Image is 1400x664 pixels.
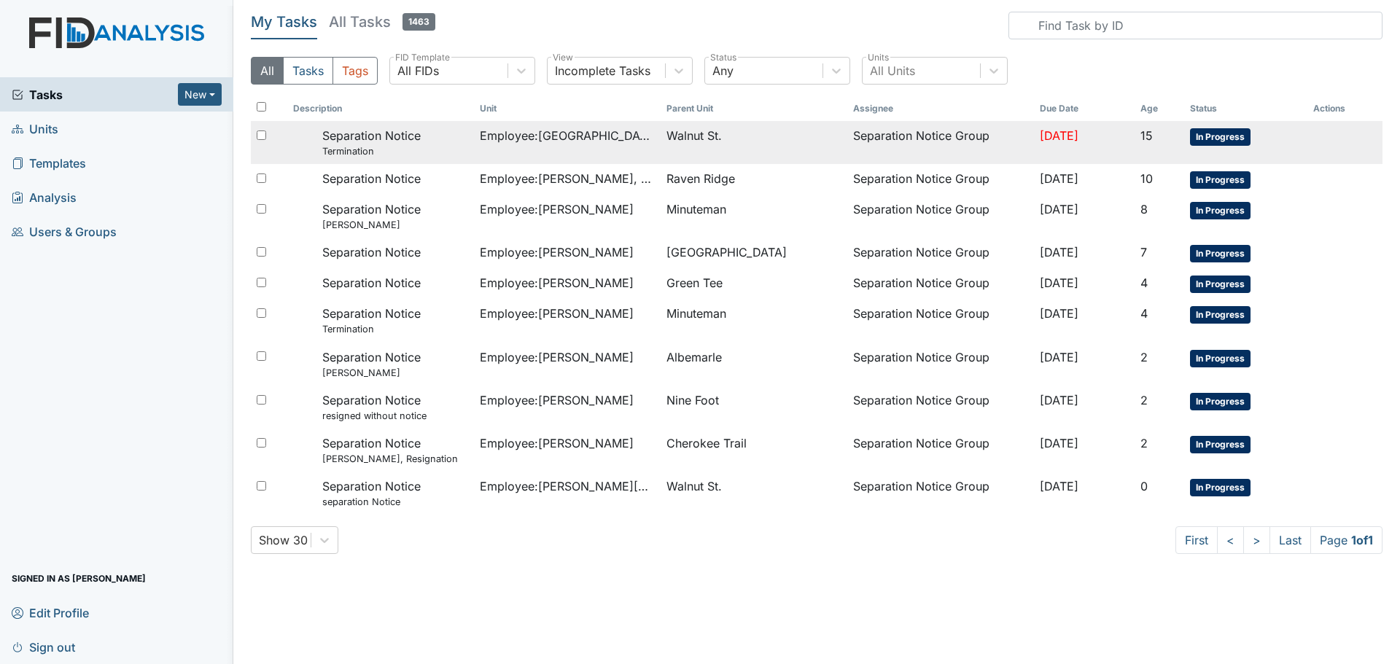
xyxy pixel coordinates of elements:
button: All [251,57,284,85]
span: Users & Groups [12,220,117,243]
td: Separation Notice Group [847,386,1034,429]
span: [DATE] [1040,202,1078,216]
td: Separation Notice Group [847,429,1034,472]
span: [DATE] [1040,128,1078,143]
span: Albemarle [666,348,722,366]
div: All FIDs [397,62,439,79]
th: Toggle SortBy [1034,96,1135,121]
a: > [1243,526,1270,554]
div: Any [712,62,734,79]
span: [DATE] [1040,479,1078,493]
td: Separation Notice Group [847,472,1034,515]
span: Separation Notice Termination [322,305,421,336]
span: [DATE] [1040,171,1078,186]
th: Toggle SortBy [287,96,474,121]
span: 2 [1140,436,1148,450]
th: Assignee [847,96,1034,121]
span: Separation Notice [322,170,421,187]
span: Green Tee [666,274,723,292]
span: Page [1310,526,1382,554]
td: Separation Notice Group [847,195,1034,238]
span: 4 [1140,276,1148,290]
span: In Progress [1190,245,1251,262]
span: Employee : [PERSON_NAME] [480,434,634,452]
th: Toggle SortBy [1184,96,1307,121]
span: Employee : [PERSON_NAME] [480,391,634,409]
span: In Progress [1190,350,1251,367]
span: In Progress [1190,202,1251,219]
button: Tasks [283,57,333,85]
span: Employee : [PERSON_NAME] [480,274,634,292]
span: Employee : [PERSON_NAME][GEOGRAPHIC_DATA] [480,477,655,495]
span: In Progress [1190,393,1251,410]
span: In Progress [1190,306,1251,324]
td: Separation Notice Group [847,238,1034,268]
td: Separation Notice Group [847,121,1034,164]
span: Employee : [GEOGRAPHIC_DATA][PERSON_NAME] [480,127,655,144]
span: In Progress [1190,436,1251,453]
span: Analysis [12,186,77,208]
button: Tags [332,57,378,85]
div: Show 30 [259,531,308,549]
a: Tasks [12,86,178,103]
small: [PERSON_NAME] [322,218,421,232]
span: Raven Ridge [666,170,735,187]
th: Toggle SortBy [1135,96,1184,121]
span: [GEOGRAPHIC_DATA] [666,243,787,261]
input: Find Task by ID [1008,12,1382,39]
span: Units [12,117,58,140]
span: 15 [1140,128,1153,143]
small: Termination [322,322,421,336]
span: [DATE] [1040,350,1078,364]
span: [DATE] [1040,306,1078,321]
small: [PERSON_NAME], Resignation [322,452,458,466]
span: [DATE] [1040,276,1078,290]
span: Employee : [PERSON_NAME] [480,305,634,322]
span: 2 [1140,393,1148,407]
span: Signed in as [PERSON_NAME] [12,567,146,590]
span: Separation Notice Termination [322,127,421,158]
td: Separation Notice Group [847,164,1034,195]
small: separation Notice [322,495,421,509]
th: Toggle SortBy [474,96,661,121]
span: Minuteman [666,200,726,218]
td: Separation Notice Group [847,299,1034,342]
span: [DATE] [1040,393,1078,407]
small: resigned without notice [322,409,427,423]
span: 7 [1140,245,1147,259]
span: Sign out [12,636,75,658]
span: 2 [1140,350,1148,364]
span: Employee : [PERSON_NAME], [PERSON_NAME] [480,170,655,187]
span: Separation Notice separation Notice [322,477,421,509]
span: Separation Notice Pellom, Missy, Resignation [322,434,458,466]
td: Separation Notice Group [847,268,1034,299]
a: Last [1269,526,1311,554]
div: Type filter [251,57,378,85]
span: Minuteman [666,305,726,322]
nav: task-pagination [1175,526,1382,554]
a: < [1217,526,1244,554]
span: Cherokee Trail [666,434,747,452]
span: 0 [1140,479,1148,493]
span: 4 [1140,306,1148,321]
span: Separation Notice Nyeshia Redmond [322,200,421,232]
span: Edit Profile [12,601,89,624]
div: All Units [870,62,915,79]
span: 1463 [402,13,435,31]
input: Toggle All Rows Selected [257,102,266,112]
a: First [1175,526,1218,554]
span: In Progress [1190,128,1251,146]
h5: All Tasks [329,12,435,32]
span: Nine Foot [666,391,719,409]
th: Actions [1307,96,1380,121]
td: Separation Notice Group [847,343,1034,386]
span: [DATE] [1040,436,1078,450]
span: [DATE] [1040,245,1078,259]
small: [PERSON_NAME] [322,366,421,380]
span: Separation Notice [322,243,421,261]
span: In Progress [1190,479,1251,496]
th: Toggle SortBy [661,96,847,121]
span: Separation Notice Izetta Howell [322,348,421,380]
span: 10 [1140,171,1153,186]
